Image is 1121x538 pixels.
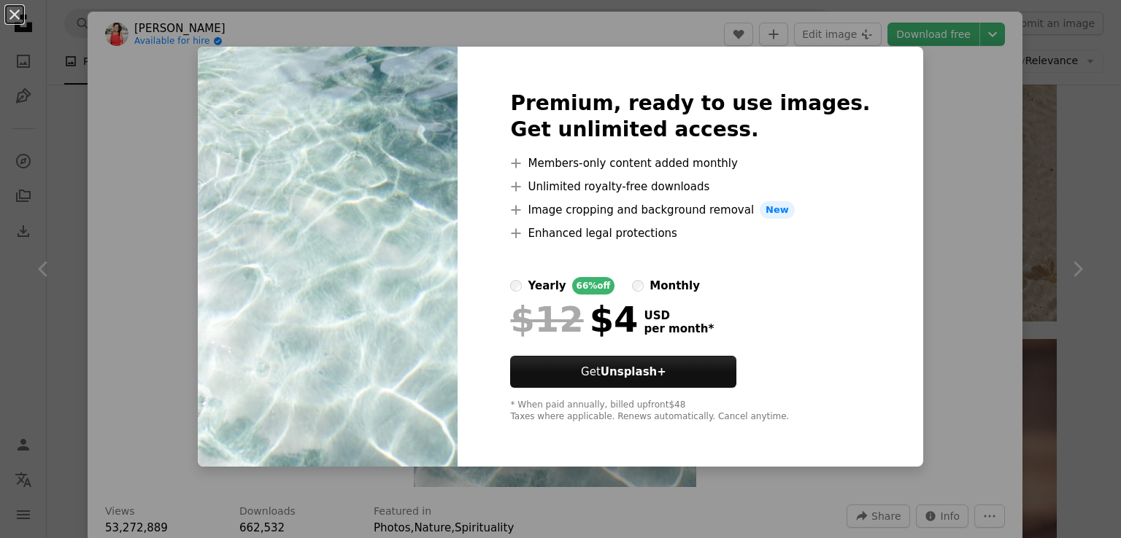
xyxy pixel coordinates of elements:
input: yearly66%off [510,280,522,292]
span: New [760,201,795,219]
h2: Premium, ready to use images. Get unlimited access. [510,90,870,143]
span: USD [644,309,714,322]
button: GetUnsplash+ [510,356,736,388]
span: per month * [644,322,714,335]
div: $4 [510,300,638,338]
div: monthly [650,277,700,295]
img: photo-1517384084767-6bc118943770 [198,47,458,467]
span: $12 [510,300,583,338]
li: Enhanced legal protections [510,225,870,242]
div: 66% off [572,277,615,295]
li: Members-only content added monthly [510,155,870,172]
li: Unlimited royalty-free downloads [510,178,870,195]
div: * When paid annually, billed upfront $48 Taxes where applicable. Renews automatically. Cancel any... [510,399,870,423]
strong: Unsplash+ [601,365,666,378]
input: monthly [632,280,644,292]
li: Image cropping and background removal [510,201,870,219]
div: yearly [528,277,566,295]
